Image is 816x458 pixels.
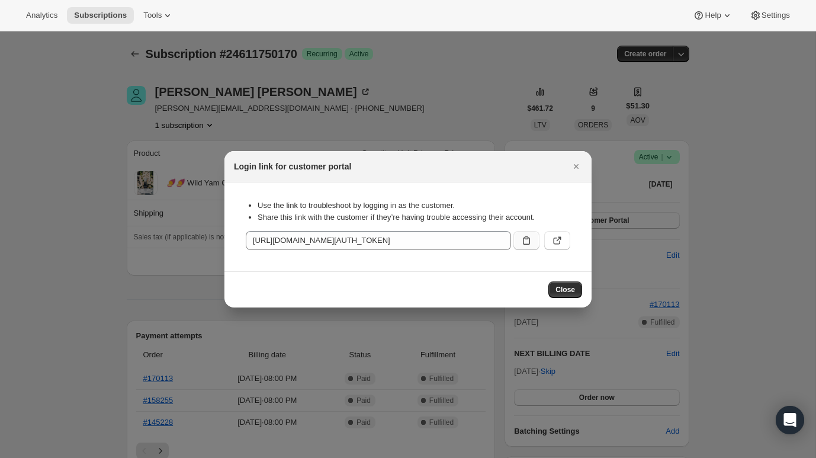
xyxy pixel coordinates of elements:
[234,161,351,172] h2: Login link for customer portal
[258,212,570,223] li: Share this link with the customer if they’re having trouble accessing their account.
[705,11,721,20] span: Help
[74,11,127,20] span: Subscriptions
[258,200,570,212] li: Use the link to troubleshoot by logging in as the customer.
[548,281,582,298] button: Close
[686,7,740,24] button: Help
[19,7,65,24] button: Analytics
[67,7,134,24] button: Subscriptions
[143,11,162,20] span: Tools
[555,285,575,294] span: Close
[776,406,804,434] div: Open Intercom Messenger
[762,11,790,20] span: Settings
[568,158,584,175] button: Close
[136,7,181,24] button: Tools
[743,7,797,24] button: Settings
[26,11,57,20] span: Analytics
